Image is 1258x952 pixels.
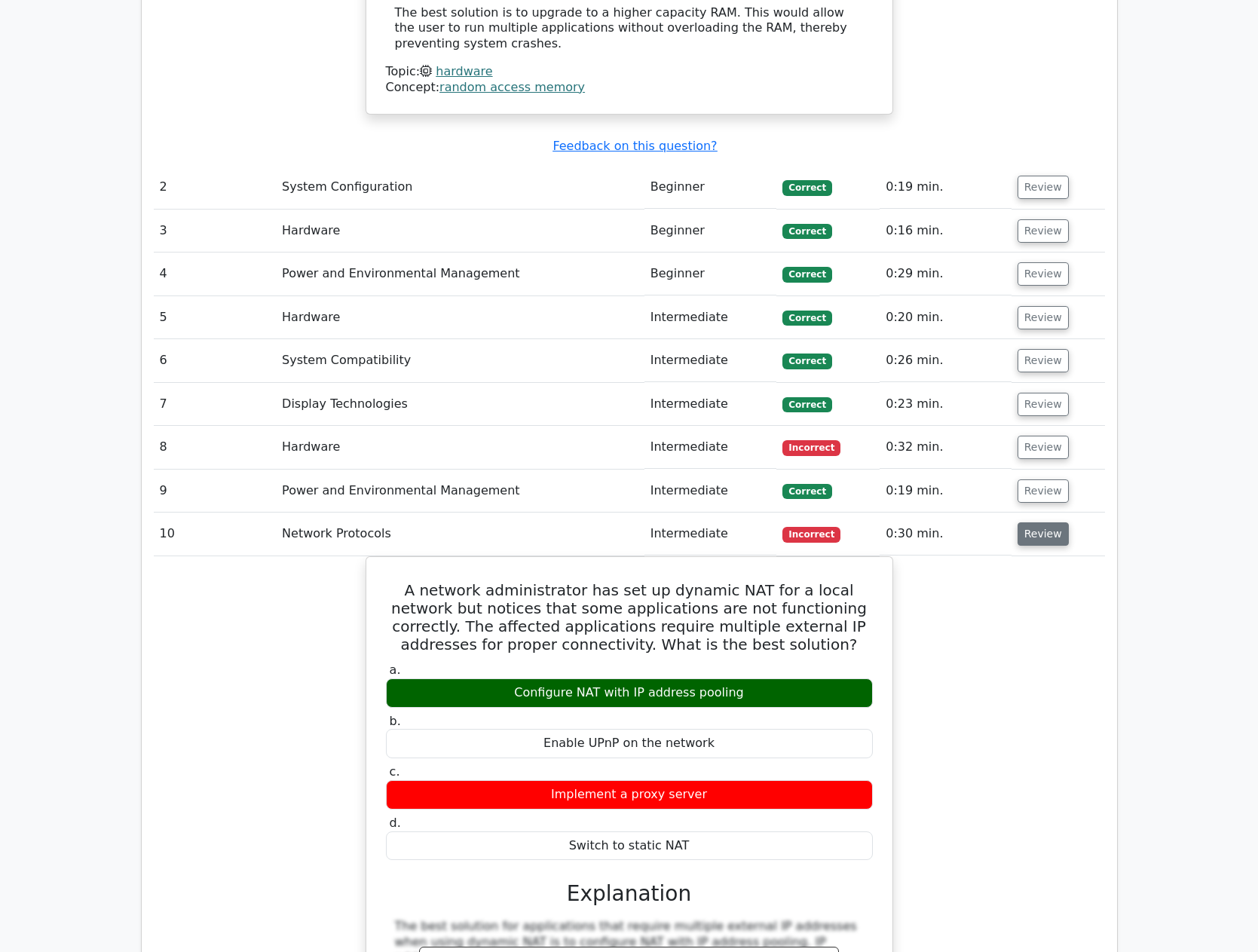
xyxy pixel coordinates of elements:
span: Correct [782,180,831,195]
td: System Configuration [276,166,644,209]
span: b. [390,714,401,728]
button: Review [1018,479,1069,503]
div: Concept: [386,80,873,96]
button: Review [1018,393,1069,416]
td: Beginner [644,166,777,209]
span: Incorrect [782,440,840,455]
div: Topic: [386,64,873,80]
button: Review [1018,436,1069,459]
h3: Explanation [395,881,864,907]
td: 0:29 min. [880,253,1011,295]
td: Beginner [644,253,777,295]
td: 7 [154,383,277,426]
span: Correct [782,397,831,412]
span: Correct [782,354,831,369]
span: a. [390,663,401,677]
td: Intermediate [644,339,777,382]
span: Correct [782,224,831,239]
td: 9 [154,470,277,513]
td: 0:32 min. [880,426,1011,469]
button: Review [1018,262,1069,286]
td: 0:23 min. [880,383,1011,426]
button: Review [1018,219,1069,243]
span: d. [390,816,401,830]
td: 0:20 min. [880,296,1011,339]
span: Correct [782,267,831,282]
td: Intermediate [644,296,777,339]
div: Configure NAT with IP address pooling [386,678,873,708]
div: Implement a proxy server [386,780,873,810]
td: 6 [154,339,277,382]
div: The best solution is to upgrade to a higher capacity RAM. This would allow the user to run multip... [395,5,864,52]
a: hardware [436,64,492,78]
h5: A network administrator has set up dynamic NAT for a local network but notices that some applicat... [384,581,874,654]
td: 4 [154,253,277,295]
td: Intermediate [644,513,777,556]
span: Correct [782,484,831,499]
td: 0:19 min. [880,166,1011,209]
span: c. [390,764,400,779]
a: random access memory [439,80,585,94]
td: System Compatibility [276,339,644,382]
td: 0:19 min. [880,470,1011,513]
button: Review [1018,349,1069,372]
td: 5 [154,296,277,339]
button: Review [1018,522,1069,546]
td: Power and Environmental Management [276,253,644,295]
td: Hardware [276,210,644,253]
td: 2 [154,166,277,209]
td: Display Technologies [276,383,644,426]
div: Enable UPnP on the network [386,729,873,758]
td: Intermediate [644,383,777,426]
td: 0:26 min. [880,339,1011,382]
td: Intermediate [644,426,777,469]
td: Hardware [276,296,644,339]
span: Correct [782,311,831,326]
td: 3 [154,210,277,253]
td: Network Protocols [276,513,644,556]
td: 0:30 min. [880,513,1011,556]
button: Review [1018,306,1069,329]
td: Beginner [644,210,777,253]
td: 10 [154,513,277,556]
td: 8 [154,426,277,469]
div: Switch to static NAT [386,831,873,861]
td: Intermediate [644,470,777,513]
a: Feedback on this question? [552,139,717,153]
td: Power and Environmental Management [276,470,644,513]
td: 0:16 min. [880,210,1011,253]
td: Hardware [276,426,644,469]
button: Review [1018,176,1069,199]
span: Incorrect [782,527,840,542]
